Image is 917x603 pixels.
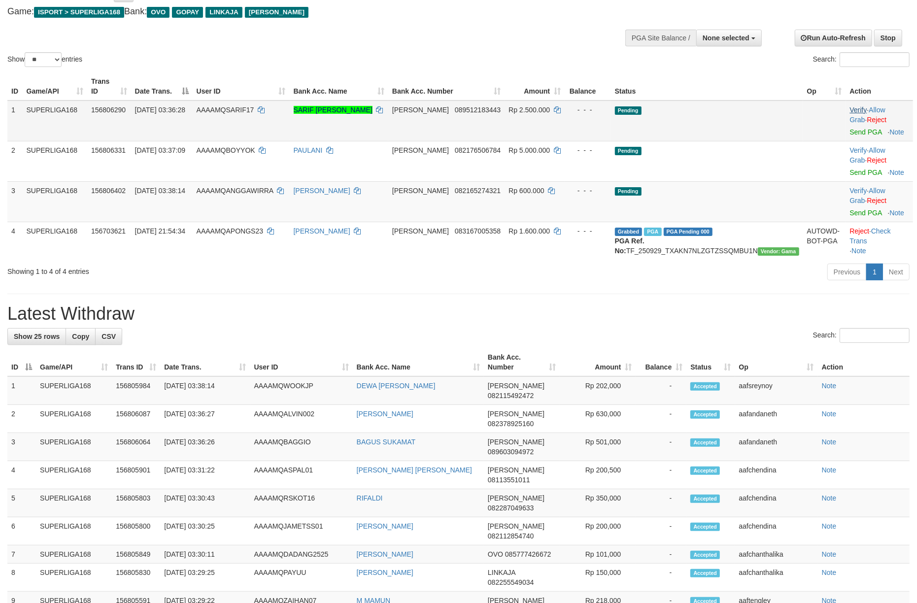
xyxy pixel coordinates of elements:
a: Send PGA [850,209,882,217]
td: [DATE] 03:36:26 [160,433,250,461]
span: Copy 083167005358 to clipboard [455,227,501,235]
td: 2 [7,405,36,433]
td: - [636,461,686,489]
th: Bank Acc. Number: activate to sort column ascending [484,348,560,376]
td: aafandaneth [735,433,818,461]
td: 6 [7,517,36,545]
td: - [636,376,686,405]
span: Accepted [690,438,720,447]
th: Bank Acc. Number: activate to sort column ascending [388,72,505,100]
span: LINKAJA [205,7,242,18]
td: AAAAMQJAMETSS01 [250,517,353,545]
td: · · [846,100,914,141]
td: SUPERLIGA168 [23,222,88,260]
span: Vendor URL: https://trx31.1velocity.biz [758,247,799,256]
td: AAAAMQPAYUU [250,564,353,592]
span: AAAAMQSARIF17 [197,106,254,114]
a: Allow Grab [850,187,885,204]
td: AAAAMQRSKOT16 [250,489,353,517]
th: Game/API: activate to sort column ascending [23,72,88,100]
a: Copy [66,328,96,345]
span: · [850,187,885,204]
td: Rp 501,000 [560,433,636,461]
td: - [636,517,686,545]
td: aafchendina [735,461,818,489]
span: [PERSON_NAME] [488,494,544,502]
td: 4 [7,222,23,260]
span: [PERSON_NAME] [488,522,544,530]
span: 156806402 [91,187,126,195]
span: Copy 085777426672 to clipboard [505,550,551,558]
th: Action [846,72,914,100]
a: Note [822,494,837,502]
th: Op: activate to sort column ascending [803,72,846,100]
th: Date Trans.: activate to sort column ascending [160,348,250,376]
td: - [636,489,686,517]
th: Balance [565,72,611,100]
a: Previous [827,264,867,280]
td: [DATE] 03:38:14 [160,376,250,405]
span: OVO [147,7,170,18]
span: [DATE] 03:37:09 [135,146,185,154]
span: [PERSON_NAME] [392,227,449,235]
span: Accepted [690,382,720,391]
span: Copy 082287049633 to clipboard [488,504,534,512]
th: User ID: activate to sort column ascending [193,72,290,100]
td: · · [846,222,914,260]
td: 156805849 [112,545,160,564]
td: aafchendina [735,489,818,517]
td: Rp 350,000 [560,489,636,517]
span: [PERSON_NAME] [488,382,544,390]
b: PGA Ref. No: [615,237,645,255]
td: Rp 202,000 [560,376,636,405]
span: None selected [703,34,749,42]
a: Verify [850,106,867,114]
a: Next [883,264,910,280]
input: Search: [840,328,910,343]
a: Note [822,438,837,446]
a: Note [822,550,837,558]
td: 156805830 [112,564,160,592]
td: SUPERLIGA168 [36,545,112,564]
span: [PERSON_NAME] [488,466,544,474]
span: Copy 082165274321 to clipboard [455,187,501,195]
a: [PERSON_NAME] [294,187,350,195]
span: GOPAY [172,7,203,18]
span: Accepted [690,551,720,559]
span: 156806331 [91,146,126,154]
a: Allow Grab [850,146,885,164]
a: Note [822,466,837,474]
span: Accepted [690,410,720,419]
th: Amount: activate to sort column ascending [560,348,636,376]
td: aafchanthalika [735,564,818,592]
td: aafsreynoy [735,376,818,405]
td: SUPERLIGA168 [36,405,112,433]
span: Copy 082115492472 to clipboard [488,392,534,400]
div: Showing 1 to 4 of 4 entries [7,263,374,276]
span: 156703621 [91,227,126,235]
a: Verify [850,187,867,195]
span: [PERSON_NAME] [245,7,308,18]
a: Allow Grab [850,106,885,124]
td: 156806087 [112,405,160,433]
th: Action [818,348,910,376]
a: Stop [874,30,902,46]
span: [DATE] 03:38:14 [135,187,185,195]
span: Pending [615,187,642,196]
td: AAAAMQWOOKJP [250,376,353,405]
th: Balance: activate to sort column ascending [636,348,686,376]
div: - - - [569,186,607,196]
th: Op: activate to sort column ascending [735,348,818,376]
td: · · [846,181,914,222]
td: 3 [7,181,23,222]
td: AAAAMQDADANG2525 [250,545,353,564]
a: RIFALDI [357,494,383,502]
span: Copy 082255549034 to clipboard [488,578,534,586]
span: OVO [488,550,503,558]
span: Copy 082176506784 to clipboard [455,146,501,154]
td: [DATE] 03:30:43 [160,489,250,517]
a: Verify [850,146,867,154]
td: AAAAMQALVIN002 [250,405,353,433]
label: Show entries [7,52,82,67]
h1: Latest Withdraw [7,304,910,324]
